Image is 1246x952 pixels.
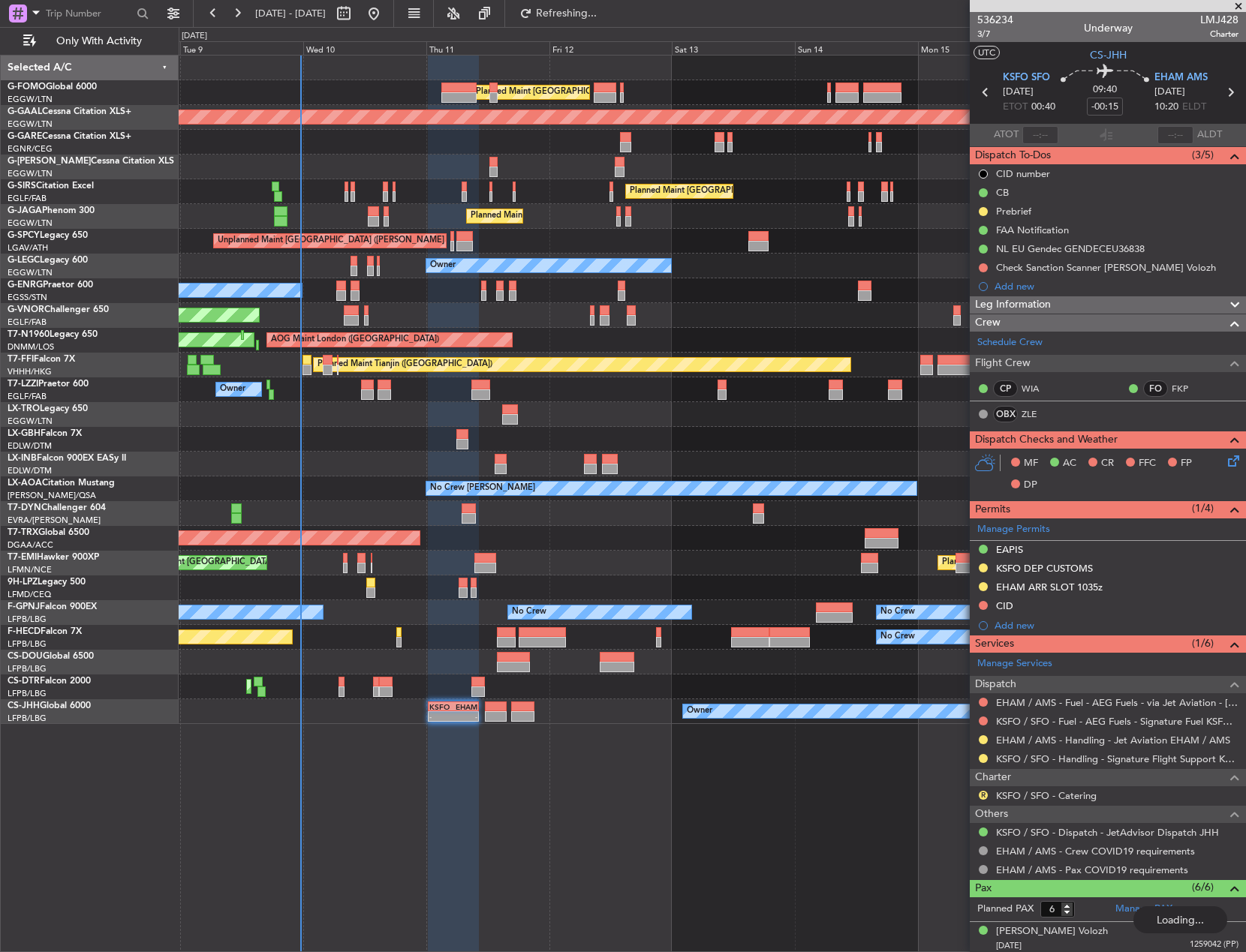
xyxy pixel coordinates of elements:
[8,589,51,600] a: LFMD/CEQ
[975,147,1051,164] span: Dispatch To-Dos
[996,789,1097,802] a: KSFO / SFO - Catering
[8,677,40,686] span: CS-DTR
[1192,635,1214,651] span: (1/6)
[1003,85,1034,100] span: [DATE]
[994,128,1019,143] span: ATOT
[8,132,42,141] span: G-GARE
[8,490,96,501] a: [PERSON_NAME]/QSA
[8,355,34,364] span: T7-FFI
[975,880,992,897] span: Pax
[1154,100,1178,115] span: 10:20
[687,700,712,722] div: Owner
[8,157,174,166] a: G-[PERSON_NAME]Cessna Citation XLS
[8,465,52,476] a: EDLW/DTM
[429,712,453,721] div: -
[996,924,1108,939] div: [PERSON_NAME] Volozh
[17,29,163,53] button: Only With Activity
[303,41,426,55] div: Wed 10
[1003,71,1050,86] span: KSFO SFO
[1084,20,1133,36] div: Underway
[429,702,453,711] div: KSFO
[8,330,98,339] a: T7-N1960Legacy 650
[39,36,158,47] span: Only With Activity
[130,551,273,574] div: Planned Maint [GEOGRAPHIC_DATA]
[1003,100,1028,115] span: ETOT
[1022,407,1055,421] a: ZLE
[996,845,1195,857] a: EHAM / AMS - Crew COVID19 requirements
[8,305,44,314] span: G-VNOR
[8,713,47,724] a: LFPB/LBG
[996,562,1093,575] div: KSFO DEP CUSTOMS
[8,341,54,353] a: DNMM/LOS
[1031,100,1055,115] span: 00:40
[255,7,326,20] span: [DATE] - [DATE]
[8,638,47,650] a: LFPB/LBG
[8,391,47,402] a: EGLF/FAB
[995,619,1238,632] div: Add new
[8,330,50,339] span: T7-N1960
[8,292,47,303] a: EGSS/STN
[996,581,1103,593] div: EHAM ARR SLOT 1035z
[8,231,40,240] span: G-SPCY
[975,296,1051,314] span: Leg Information
[453,702,477,711] div: EHAM
[8,231,88,240] a: G-SPCYLegacy 650
[8,256,40,265] span: G-LEGC
[8,242,48,254] a: LGAV/ATH
[996,696,1238,709] a: EHAM / AMS - Fuel - AEG Fuels - via Jet Aviation - [GEOGRAPHIC_DATA] / AMS
[8,267,53,278] a: EGGW/LTN
[8,317,47,328] a: EGLF/FAB
[471,205,707,227] div: Planned Maint [GEOGRAPHIC_DATA] ([GEOGRAPHIC_DATA])
[535,8,598,19] span: Refreshing...
[995,280,1238,293] div: Add new
[8,652,43,661] span: CS-DOU
[318,353,492,376] div: Planned Maint Tianjin ([GEOGRAPHIC_DATA])
[918,41,1041,55] div: Mon 15
[1024,456,1038,471] span: MF
[996,752,1238,765] a: KSFO / SFO - Handling - Signature Flight Support KSFO / SFO
[8,416,53,427] a: EGGW/LTN
[1190,938,1238,951] span: 1259042 (PP)
[251,675,425,698] div: Planned Maint Mugla ([GEOGRAPHIC_DATA])
[8,429,41,438] span: LX-GBH
[996,863,1188,876] a: EHAM / AMS - Pax COVID19 requirements
[996,186,1009,199] div: CB
[1200,28,1238,41] span: Charter
[8,663,47,674] a: LFPB/LBG
[8,578,86,587] a: 9H-LPZLegacy 500
[1181,456,1192,471] span: FP
[996,205,1031,218] div: Prebrief
[8,355,75,364] a: T7-FFIFalcon 7X
[1143,380,1168,397] div: FO
[1182,100,1206,115] span: ELDT
[8,553,99,562] a: T7-EMIHawker 900XP
[8,94,53,105] a: EGGW/LTN
[1192,879,1214,895] span: (6/6)
[795,41,918,55] div: Sun 14
[8,404,40,413] span: LX-TRO
[8,553,37,562] span: T7-EMI
[8,218,53,229] a: EGGW/LTN
[672,41,795,55] div: Sat 13
[996,940,1022,951] span: [DATE]
[8,83,46,92] span: G-FOMO
[8,454,126,463] a: LX-INBFalcon 900EX EASy II
[993,406,1018,422] div: OBX
[1133,906,1227,933] div: Loading...
[8,688,47,699] a: LFPB/LBG
[1197,128,1222,143] span: ALDT
[8,677,91,686] a: CS-DTRFalcon 2000
[979,791,988,800] button: R
[1093,83,1117,98] span: 09:40
[8,627,82,636] a: F-HECDFalcon 7X
[977,902,1034,917] label: Planned PAX
[8,83,97,92] a: G-FOMOGlobal 6000
[8,168,53,179] a: EGGW/LTN
[46,2,132,25] input: Trip Number
[220,378,245,401] div: Owner
[880,601,915,623] div: No Crew
[975,431,1118,449] span: Dispatch Checks and Weather
[996,261,1216,274] div: Check Sanction Scanner [PERSON_NAME] Volozh
[977,12,1013,28] span: 536234
[880,626,915,648] div: No Crew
